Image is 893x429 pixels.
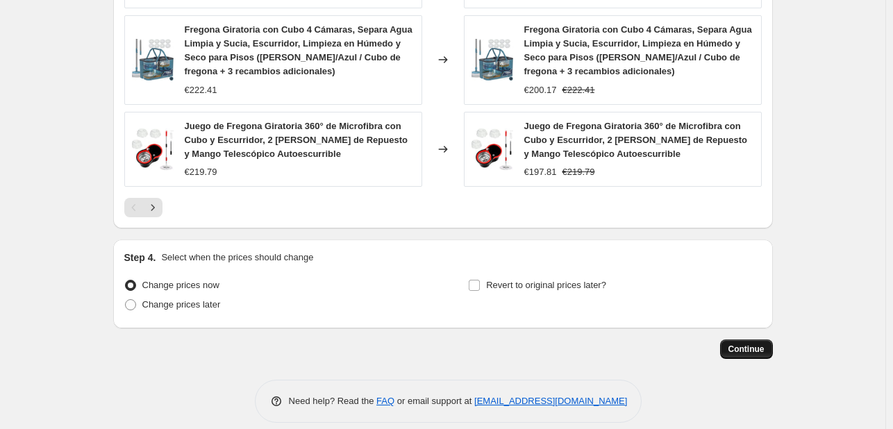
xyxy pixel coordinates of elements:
[124,251,156,264] h2: Step 4.
[185,24,412,76] span: Fregona Giratoria con Cubo 4 Cámaras, Separa Agua Limpia y Sucia, Escurridor, Limpieza en Húmedo ...
[471,39,513,81] img: 81uygFNGWGL._AC_SL1500_80x.jpg
[142,280,219,290] span: Change prices now
[524,121,747,159] span: Juego de Fregona Giratoria 360° de Microfibra con Cubo y Escurridor, 2 [PERSON_NAME] de Repuesto ...
[524,165,557,179] div: €197.81
[185,165,217,179] div: €219.79
[142,299,221,310] span: Change prices later
[486,280,606,290] span: Revert to original prices later?
[124,198,162,217] nav: Pagination
[185,121,408,159] span: Juego de Fregona Giratoria 360° de Microfibra con Cubo y Escurridor, 2 [PERSON_NAME] de Repuesto ...
[289,396,377,406] span: Need help? Read the
[474,396,627,406] a: [EMAIL_ADDRESS][DOMAIN_NAME]
[562,165,595,179] strike: €219.79
[524,83,557,97] div: €200.17
[394,396,474,406] span: or email support at
[132,128,174,170] img: 61Pkj6CmxlL._AC_SL1500_80x.jpg
[471,128,513,170] img: 61Pkj6CmxlL._AC_SL1500_80x.jpg
[720,339,773,359] button: Continue
[524,24,752,76] span: Fregona Giratoria con Cubo 4 Cámaras, Separa Agua Limpia y Sucia, Escurridor, Limpieza en Húmedo ...
[143,198,162,217] button: Next
[132,39,174,81] img: 81uygFNGWGL._AC_SL1500_80x.jpg
[728,344,765,355] span: Continue
[161,251,313,264] p: Select when the prices should change
[376,396,394,406] a: FAQ
[562,83,595,97] strike: €222.41
[185,83,217,97] div: €222.41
